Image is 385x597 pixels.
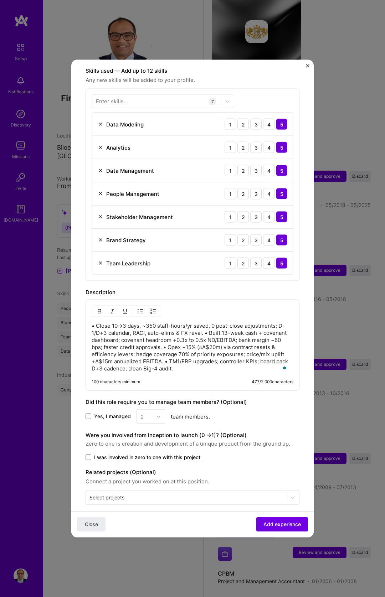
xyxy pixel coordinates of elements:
[276,234,287,246] div: 5
[86,67,299,75] label: Skills used — Add up to 12 skills
[96,98,128,105] div: Enter skills...
[92,322,293,372] p: • Close 10→3 days, ~350 staff-hours/yr saved, 0 post-close adjustments; D-1/D+3 calendar, RACI, a...
[85,521,98,528] span: Close
[225,119,236,130] div: 1
[306,64,309,72] button: Close
[109,308,115,314] img: Italic
[237,165,249,176] div: 2
[250,211,262,223] div: 3
[86,399,247,405] label: Did this role require you to manage team members? (Optional)
[89,494,124,501] div: Select projects
[98,237,103,243] img: Remove
[237,258,249,269] div: 2
[250,165,262,176] div: 3
[106,213,173,220] div: Stakeholder Management
[92,379,140,385] div: 100 characters minimum
[98,145,103,150] img: Remove
[263,142,274,153] div: 4
[263,258,274,269] div: 4
[94,454,200,461] span: I was involved in zero to one with this project
[97,308,102,314] img: Bold
[122,308,128,314] img: Underline
[250,188,262,199] div: 3
[106,120,144,128] div: Data Modeling
[276,211,287,223] div: 5
[94,413,131,420] span: Yes, I managed
[209,98,216,105] div: 7
[276,258,287,269] div: 5
[225,188,236,199] div: 1
[237,142,249,153] div: 2
[98,168,103,173] img: Remove
[237,188,249,199] div: 2
[263,119,274,130] div: 4
[98,121,103,127] img: Remove
[225,165,236,176] div: 1
[263,521,301,528] span: Add experience
[276,188,287,199] div: 5
[138,308,143,314] img: UL
[106,259,150,267] div: Team Leadership
[106,190,159,197] div: People Management
[86,477,299,486] span: Connect a project you worked on at this position.
[276,165,287,176] div: 5
[256,517,308,531] button: Add experience
[98,214,103,220] img: Remove
[98,191,103,197] img: Remove
[86,440,299,448] span: Zero to one is creation and development of a unique product from the ground up.
[225,211,236,223] div: 1
[106,144,130,151] div: Analytics
[133,307,133,316] img: Divider
[250,234,262,246] div: 3
[237,119,249,130] div: 2
[250,119,262,130] div: 3
[263,234,274,246] div: 4
[106,167,154,174] div: Data Management
[86,468,299,477] label: Related projects (Optional)
[225,258,236,269] div: 1
[106,236,146,244] div: Brand Strategy
[225,234,236,246] div: 1
[276,142,287,153] div: 5
[250,258,262,269] div: 3
[237,211,249,223] div: 2
[86,289,115,296] label: Description
[250,142,262,153] div: 3
[276,119,287,130] div: 5
[263,165,274,176] div: 4
[86,76,299,84] span: Any new skills will be added to your profile.
[92,322,293,372] div: To enrich screen reader interactions, please activate Accessibility in Grammarly extension settings
[263,188,274,199] div: 4
[77,517,106,531] button: Close
[98,260,103,266] img: Remove
[150,308,156,314] img: OL
[86,432,247,438] label: Were you involved from inception to launch (0 - > 1)? (Optional)
[225,142,236,153] div: 1
[263,211,274,223] div: 4
[237,234,249,246] div: 2
[86,409,299,424] div: team members.
[252,379,293,385] div: 477 / 2,000 characters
